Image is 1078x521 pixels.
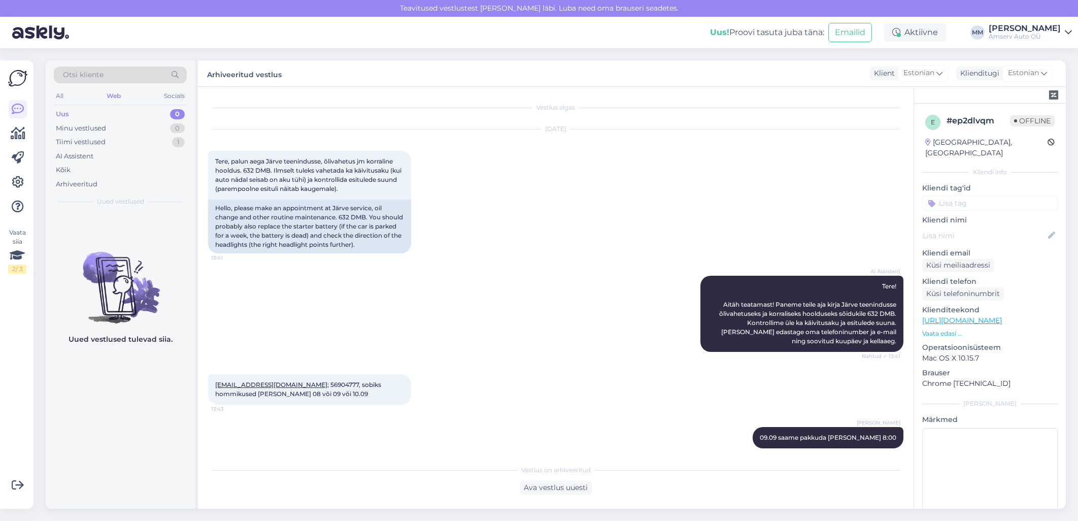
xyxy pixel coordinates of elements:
div: Arhiveeritud [56,179,97,189]
span: Estonian [1008,68,1039,79]
div: Minu vestlused [56,123,106,134]
p: Chrome [TECHNICAL_ID] [922,378,1058,389]
div: Küsi meiliaadressi [922,258,994,272]
a: [EMAIL_ADDRESS][DOMAIN_NAME] [215,381,327,388]
button: Emailid [828,23,872,42]
img: zendesk [1049,90,1058,100]
div: Küsi telefoninumbrit [922,287,1004,301]
span: Estonian [903,68,934,79]
div: All [54,89,65,103]
p: Mac OS X 10.15.7 [922,353,1058,364]
div: 2 / 3 [8,265,26,274]
span: 13:43 [211,405,249,413]
span: e [931,118,935,126]
div: # ep2dlvqm [947,115,1010,127]
div: Kõik [56,165,71,175]
div: 1 [172,137,185,147]
div: Kliendi info [922,168,1058,177]
div: [PERSON_NAME] [922,399,1058,408]
span: Nähtud ✓ 13:44 [860,449,900,457]
span: Nähtud ✓ 13:41 [862,352,900,360]
div: Klienditugi [956,68,999,79]
div: Ava vestlus uuesti [520,481,592,495]
div: Hello, please make an appointment at Järve service, oil change and other routine maintenance. 632... [208,200,411,253]
p: Brauser [922,368,1058,378]
span: [PERSON_NAME] [857,419,900,427]
div: Klient [870,68,895,79]
a: [URL][DOMAIN_NAME] [922,316,1002,325]
div: Vestlus algas [208,103,903,112]
p: Kliendi telefon [922,276,1058,287]
p: Kliendi email [922,248,1058,258]
img: Askly Logo [8,69,27,88]
div: Proovi tasuta juba täna: [710,26,824,39]
div: Amserv Auto OÜ [989,32,1061,41]
span: 13:41 [211,254,249,262]
label: Arhiveeritud vestlus [207,67,282,80]
span: 09.09 saame pakkuda [PERSON_NAME] 8:00 [760,434,896,441]
p: Vaata edasi ... [922,329,1058,338]
div: [DATE] [208,124,903,134]
p: Uued vestlused tulevad siia. [69,334,173,345]
div: Tiimi vestlused [56,137,106,147]
span: Tere! Aitäh teatamast! Paneme teile aja kirja Järve teenindusse õlivahetuseks ja korraliseks hool... [719,282,898,345]
a: [PERSON_NAME]Amserv Auto OÜ [989,24,1072,41]
p: Klienditeekond [922,305,1058,315]
div: Socials [162,89,187,103]
div: [GEOGRAPHIC_DATA], [GEOGRAPHIC_DATA] [925,137,1048,158]
div: Uus [56,109,69,119]
span: ; 56904777, sobiks hommikused [PERSON_NAME] 08 või 09 või 10.09 [215,381,383,398]
span: AI Assistent [862,268,900,275]
span: Uued vestlused [97,197,144,206]
p: Märkmed [922,414,1058,425]
div: [PERSON_NAME] [989,24,1061,32]
span: Offline [1010,115,1055,126]
p: Kliendi tag'id [922,183,1058,193]
div: AI Assistent [56,151,93,161]
div: 0 [170,109,185,119]
img: No chats [46,234,195,325]
p: Kliendi nimi [922,215,1058,225]
div: MM [970,25,985,40]
b: Uus! [710,27,729,37]
div: Vaata siia [8,228,26,274]
p: Operatsioonisüsteem [922,342,1058,353]
input: Lisa nimi [923,230,1046,241]
span: Tere, palun aega Järve teenindusse, õlivahetus jm korraline hooldus. 632 DMB. Ilmselt tuleks vahe... [215,157,403,192]
div: Aktiivne [884,23,946,42]
input: Lisa tag [922,196,1058,211]
span: Vestlus on arhiveeritud [521,466,591,475]
div: Web [105,89,123,103]
div: 0 [170,123,185,134]
span: Otsi kliente [63,70,104,80]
